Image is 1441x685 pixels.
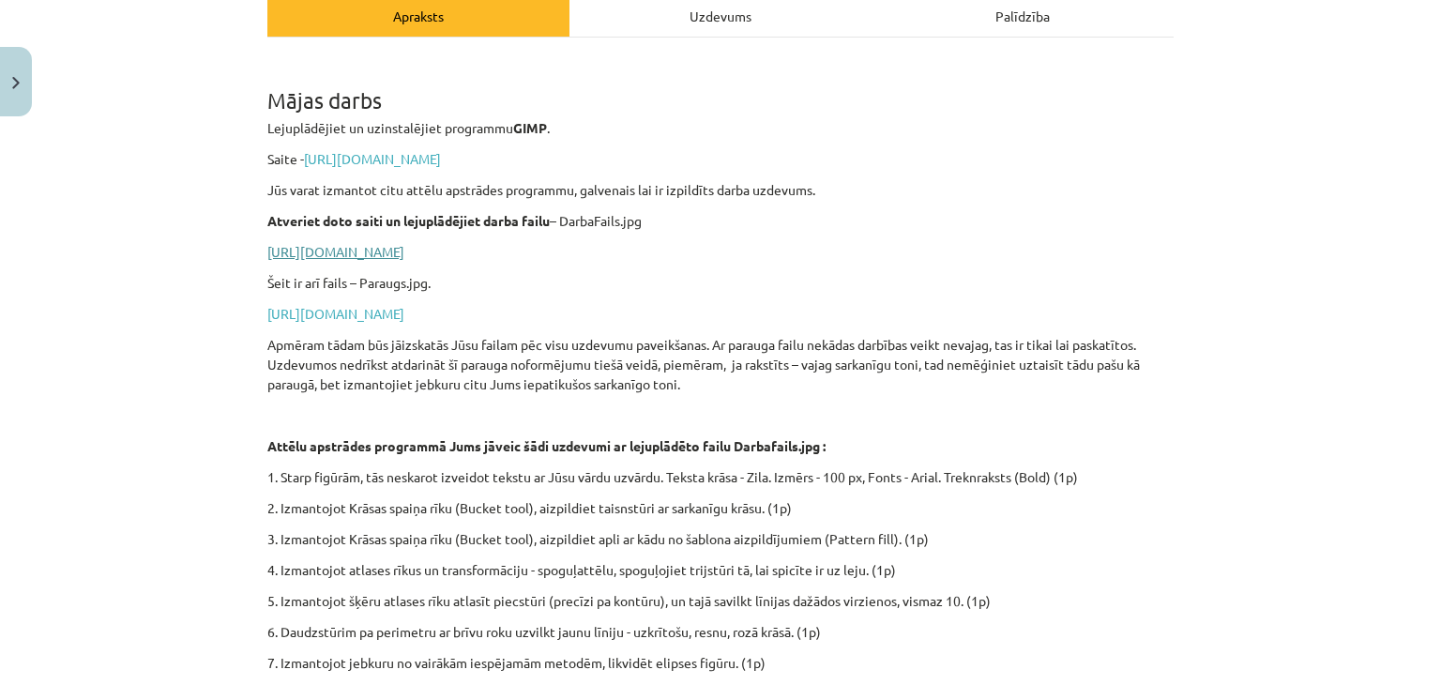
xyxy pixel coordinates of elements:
[267,212,550,229] strong: Atveriet doto saiti un lejuplādējiet darba failu
[267,622,1174,642] p: 6. Daudzstūrim pa perimetru ar brīvu roku uzvilkt jaunu līniju - uzkrītošu, resnu, rozā krāsā. (1p)
[267,243,404,260] a: [URL][DOMAIN_NAME]
[267,305,404,322] a: [URL][DOMAIN_NAME]
[267,560,1174,580] p: 4. Izmantojot atlases rīkus un transformāciju - spoguļattēlu, spoguļojiet trijstūri tā, lai spicī...
[267,498,1174,518] p: 2. Izmantojot Krāsas spaiņa rīku (Bucket tool), aizpildiet taisnstūri ar sarkanīgu krāsu. (1p)
[267,54,1174,113] h1: Mājas darbs
[12,77,20,89] img: icon-close-lesson-0947bae3869378f0d4975bcd49f059093ad1ed9edebbc8119c70593378902aed.svg
[267,437,826,454] strong: Attēlu apstrādes programmā Jums jāveic šādi uzdevumi ar lejuplādēto failu Darbafails.jpg :
[267,273,1174,293] p: Šeit ir arī fails – Paraugs.jpg.
[267,335,1174,394] p: Apmēram tādam būs jāizskatās Jūsu failam pēc visu uzdevumu paveikšanas. Ar parauga failu nekādas ...
[267,467,1174,487] p: 1. Starp figūrām, tās neskarot izveidot tekstu ar Jūsu vārdu uzvārdu. Teksta krāsa - Zila. Izmērs...
[267,653,1174,673] p: 7. Izmantojot jebkuru no vairākām iespējamām metodēm, likvidēt elipses figūru. (1p)
[267,149,1174,169] p: Saite -
[267,529,1174,549] p: 3. Izmantojot Krāsas spaiņa rīku (Bucket tool), aizpildiet apli ar kādu no šablona aizpildījumiem...
[267,180,1174,200] p: Jūs varat izmantot citu attēlu apstrādes programmu, galvenais lai ir izpildīts darba uzdevums.
[513,119,547,136] strong: GIMP
[267,118,1174,138] p: Lejuplādējiet un uzinstalējiet programmu .
[267,591,1174,611] p: 5. Izmantojot šķēru atlases rīku atlasīt piecstūri (precīzi pa kontūru), un tajā savilkt līnijas ...
[304,150,441,167] a: [URL][DOMAIN_NAME]
[267,211,1174,231] p: – DarbaFails.jpg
